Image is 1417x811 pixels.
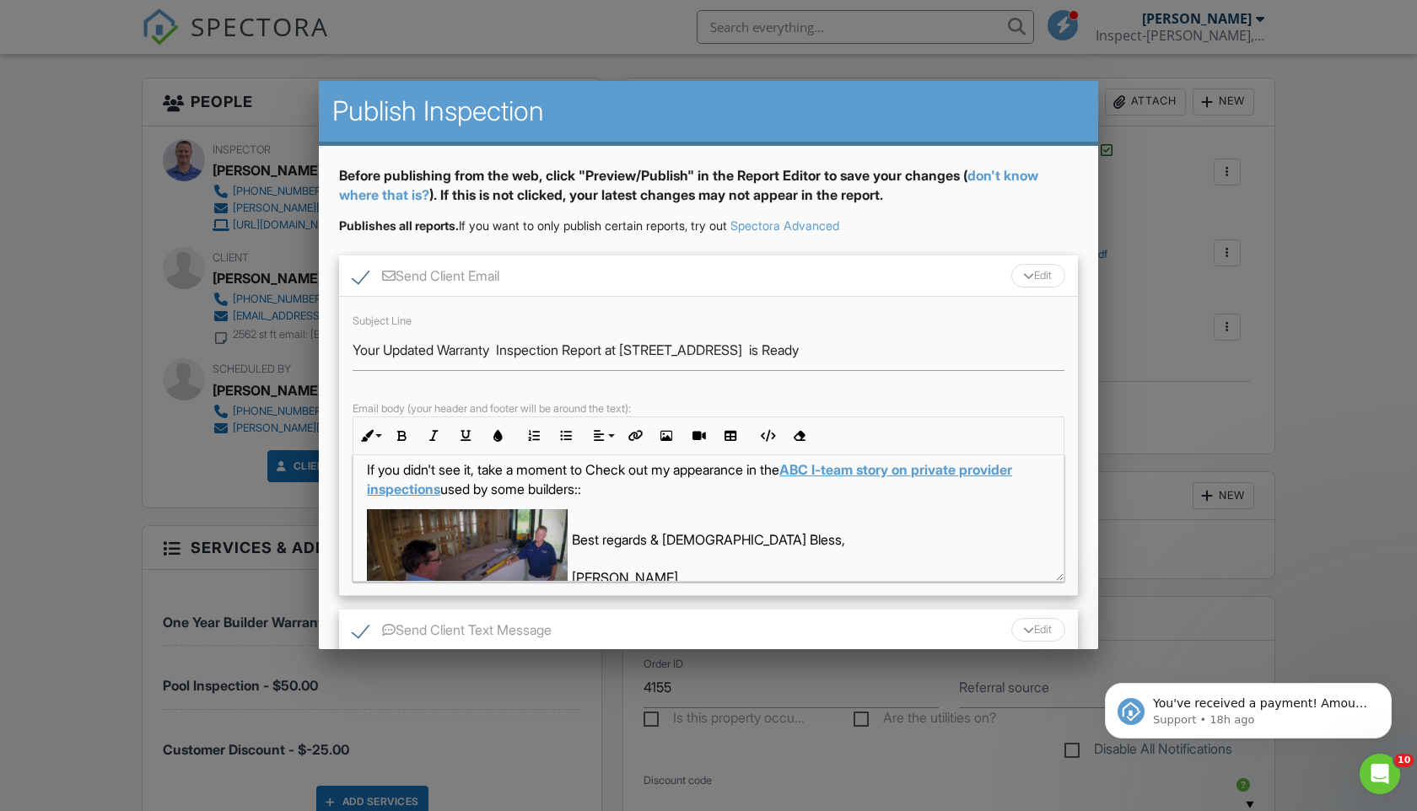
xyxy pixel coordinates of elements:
[332,94,1085,128] h2: Publish Inspection
[353,268,499,289] label: Send Client Email
[1011,264,1065,287] div: Edit
[339,166,1078,218] div: Before publishing from the web, click "Preview/Publish" in the Report Editor to save your changes...
[751,420,783,452] button: Code View
[518,420,550,452] button: Ordered List
[730,218,839,233] a: Spectora Advanced
[367,509,568,660] img: Screen_Shot_2024-04-29_at_6.55.40_PM.png
[618,420,650,452] button: Insert Link (⌘K)
[482,420,514,452] button: Colors
[1011,618,1065,642] div: Edit
[339,218,459,233] strong: Publishes all reports.
[339,218,727,233] span: If you want to only publish certain reports, try out
[367,530,1050,794] p: Best regards & [DEMOGRAPHIC_DATA] Bless, [PERSON_NAME] FL. Association of Residential Constructio...
[783,420,815,452] button: Clear Formatting
[1360,754,1400,794] iframe: Intercom live chat
[353,622,552,643] label: Send Client Text Message
[418,420,450,452] button: Italic (⌘I)
[385,420,418,452] button: Bold (⌘B)
[353,402,631,415] label: Email body (your header and footer will be around the text):
[367,461,1012,497] a: ABC I-team story on private provider inspections
[1394,754,1414,767] span: 10
[1080,647,1417,765] iframe: Intercom notifications message
[450,420,482,452] button: Underline (⌘U)
[650,420,682,452] button: Insert Image (⌘P)
[367,460,1050,498] p: If you didn't see it, take a moment to Check out my appearance in the used by some builders::
[353,314,412,327] label: Subject Line
[682,420,714,452] button: Insert Video
[339,167,1038,202] a: don't know where that is?
[550,420,582,452] button: Unordered List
